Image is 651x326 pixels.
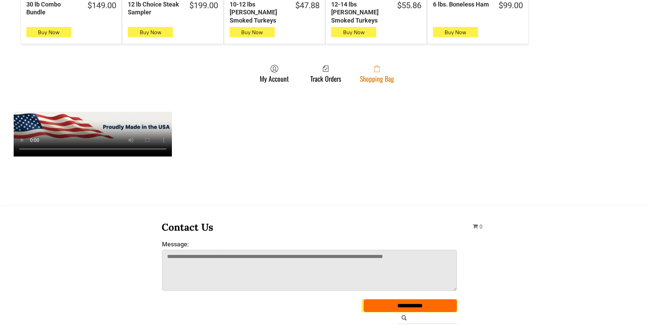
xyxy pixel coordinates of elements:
[295,0,320,11] div: $47.88
[230,27,275,37] button: Buy Now
[256,65,292,83] a: My Account
[128,27,173,37] button: Buy Now
[140,29,161,36] span: Buy Now
[326,0,426,24] a: $55.8612-14 lbs [PERSON_NAME] Smoked Turkeys
[356,65,397,83] a: Shopping Bag
[87,0,116,11] div: $149.00
[479,223,483,230] span: 0
[307,65,344,83] a: Track Orders
[230,0,286,24] div: 10-12 lbs [PERSON_NAME] Smoked Turkeys
[189,0,218,11] div: $199.00
[38,29,59,36] span: Buy Now
[128,0,180,16] div: 12 lb Choice Steak Sampler
[331,0,388,24] div: 12-14 lbs [PERSON_NAME] Smoked Turkeys
[428,0,528,11] a: $99.006 lbs. Boneless Ham
[26,0,79,16] div: 30 lb Combo Bundle
[162,241,457,248] label: Message:
[26,27,71,37] button: Buy Now
[331,27,376,37] button: Buy Now
[433,27,478,37] button: Buy Now
[433,0,490,8] div: 6 lbs. Boneless Ham
[122,0,223,16] a: $199.0012 lb Choice Steak Sampler
[241,29,263,36] span: Buy Now
[445,29,466,36] span: Buy Now
[162,221,458,233] h3: Contact Us
[499,0,523,11] div: $99.00
[397,0,421,11] div: $55.86
[21,0,122,16] a: $149.0030 lb Combo Bundle
[343,29,365,36] span: Buy Now
[224,0,325,24] a: $47.8810-12 lbs [PERSON_NAME] Smoked Turkeys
